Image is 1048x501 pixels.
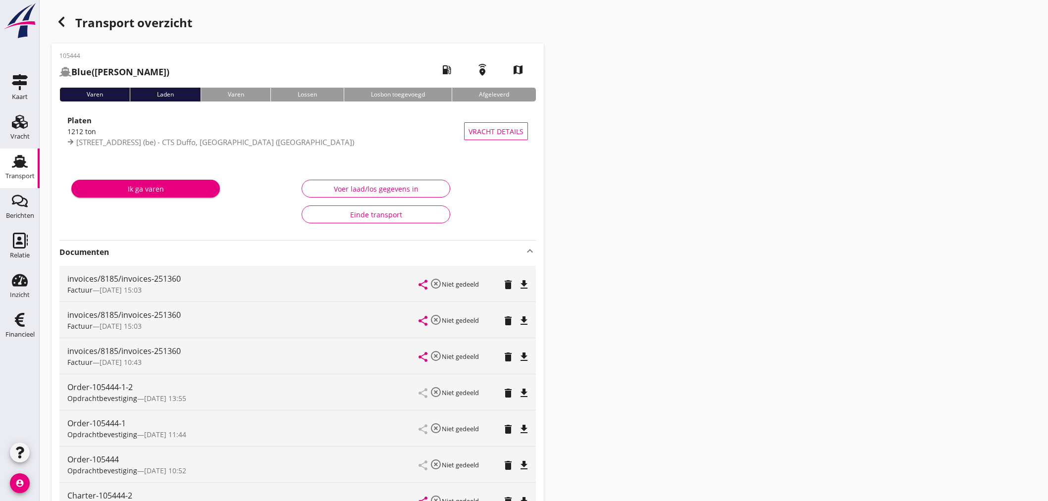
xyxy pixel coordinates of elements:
[502,423,514,435] i: delete
[442,316,479,325] small: Niet gedeeld
[469,126,524,137] span: Vracht details
[201,88,271,101] div: Varen
[10,473,30,493] i: account_circle
[67,273,419,285] div: invoices/8185/invoices-251360
[502,459,514,471] i: delete
[67,394,137,403] span: Opdrachtbevestiging
[430,278,442,290] i: highlight_off
[430,314,442,326] i: highlight_off
[469,56,496,84] i: emergency_share
[12,94,28,100] div: Kaart
[67,466,137,475] span: Opdrachtbevestiging
[417,279,429,291] i: share
[59,247,524,258] strong: Documenten
[59,51,169,60] p: 105444
[67,381,419,393] div: Order-105444-1-2
[144,430,186,439] span: [DATE] 11:44
[518,387,530,399] i: file_download
[67,115,92,125] strong: Platen
[67,429,419,440] div: —
[430,386,442,398] i: highlight_off
[59,88,130,101] div: Varen
[144,394,186,403] span: [DATE] 13:55
[52,12,544,36] div: Transport overzicht
[130,88,201,101] div: Laden
[71,66,92,78] strong: Blue
[67,345,419,357] div: invoices/8185/invoices-251360
[67,309,419,321] div: invoices/8185/invoices-251360
[502,351,514,363] i: delete
[452,88,536,101] div: Afgeleverd
[302,205,450,223] button: Einde transport
[10,133,30,140] div: Vracht
[442,424,479,433] small: Niet gedeeld
[310,209,442,220] div: Einde transport
[10,252,30,258] div: Relatie
[2,2,38,39] img: logo-small.a267ee39.svg
[518,423,530,435] i: file_download
[67,453,419,465] div: Order-105444
[442,280,479,289] small: Niet gedeeld
[6,212,34,219] div: Berichten
[270,88,344,101] div: Lossen
[67,321,93,331] span: Factuur
[417,315,429,327] i: share
[518,351,530,363] i: file_download
[5,331,35,338] div: Financieel
[144,466,186,475] span: [DATE] 10:52
[502,279,514,291] i: delete
[76,137,354,147] span: [STREET_ADDRESS] (be) - CTS Duffo, [GEOGRAPHIC_DATA] ([GEOGRAPHIC_DATA])
[430,458,442,470] i: highlight_off
[433,56,461,84] i: local_gas_station
[67,430,137,439] span: Opdrachtbevestiging
[310,184,442,194] div: Voer laad/los gegevens in
[67,321,419,331] div: —
[5,173,35,179] div: Transport
[518,315,530,327] i: file_download
[67,285,419,295] div: —
[67,393,419,403] div: —
[10,292,30,298] div: Inzicht
[59,65,169,79] h2: ([PERSON_NAME])
[100,357,142,367] span: [DATE] 10:43
[417,351,429,363] i: share
[67,357,419,367] div: —
[502,315,514,327] i: delete
[67,285,93,295] span: Factuur
[100,285,142,295] span: [DATE] 15:03
[59,109,536,153] a: Platen1212 ton[STREET_ADDRESS] (be) - CTS Duffo, [GEOGRAPHIC_DATA] ([GEOGRAPHIC_DATA])Vracht details
[67,126,464,137] div: 1212 ton
[430,422,442,434] i: highlight_off
[67,417,419,429] div: Order-105444-1
[524,245,536,257] i: keyboard_arrow_up
[71,180,220,198] button: Ik ga varen
[302,180,450,198] button: Voer laad/los gegevens in
[442,388,479,397] small: Niet gedeeld
[442,352,479,361] small: Niet gedeeld
[504,56,532,84] i: map
[100,321,142,331] span: [DATE] 15:03
[79,184,212,194] div: Ik ga varen
[344,88,452,101] div: Losbon toegevoegd
[518,279,530,291] i: file_download
[67,357,93,367] span: Factuur
[464,122,528,140] button: Vracht details
[442,460,479,469] small: Niet gedeeld
[67,465,419,476] div: —
[430,350,442,362] i: highlight_off
[518,459,530,471] i: file_download
[502,387,514,399] i: delete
